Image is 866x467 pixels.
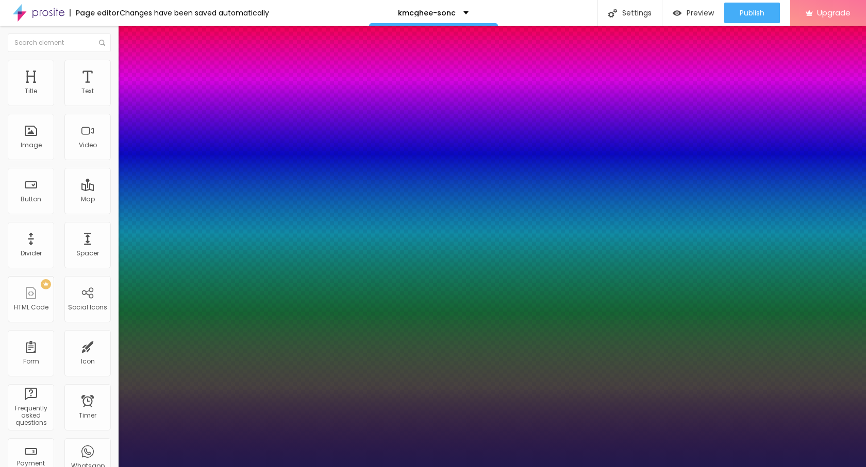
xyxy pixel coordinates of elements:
[68,304,107,311] div: Social Icons
[70,9,120,16] div: Page editor
[23,358,39,365] div: Form
[724,3,780,23] button: Publish
[76,250,99,257] div: Spacer
[99,40,105,46] img: Icone
[79,412,96,419] div: Timer
[8,33,111,52] input: Search element
[608,9,617,18] img: Icone
[10,405,51,427] div: Frequently asked questions
[21,142,42,149] div: Image
[817,8,851,17] span: Upgrade
[81,196,95,203] div: Map
[25,88,37,95] div: Title
[81,358,95,365] div: Icon
[81,88,94,95] div: Text
[673,9,681,18] img: view-1.svg
[120,9,269,16] div: Changes have been saved automatically
[21,250,42,257] div: Divider
[79,142,97,149] div: Video
[740,9,764,17] span: Publish
[21,196,41,203] div: Button
[662,3,724,23] button: Preview
[14,304,48,311] div: HTML Code
[687,9,714,17] span: Preview
[398,9,456,16] p: kmcghee-sonc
